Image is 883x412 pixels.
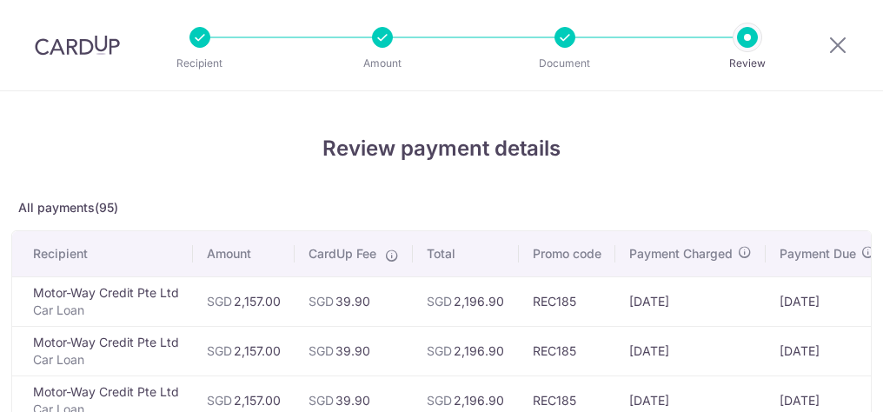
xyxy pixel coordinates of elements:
span: SGD [309,393,334,408]
span: CardUp Fee [309,245,376,262]
td: 2,157.00 [193,326,295,375]
th: Recipient [12,231,193,276]
span: SGD [207,393,232,408]
th: Total [413,231,519,276]
p: Recipient [136,55,264,72]
td: 2,157.00 [193,276,295,326]
img: CardUp [35,35,120,56]
span: SGD [427,294,452,309]
span: Payment Due [780,245,856,262]
span: SGD [427,343,452,358]
td: [DATE] [615,276,766,326]
th: Promo code [519,231,615,276]
span: SGD [427,393,452,408]
td: 2,196.90 [413,326,519,375]
td: 39.90 [295,276,413,326]
h4: Review payment details [11,133,872,164]
p: Car Loan [33,302,179,319]
p: Document [501,55,629,72]
p: Car Loan [33,351,179,369]
td: [DATE] [615,326,766,375]
p: Review [683,55,812,72]
td: 39.90 [295,326,413,375]
span: SGD [207,294,232,309]
td: Motor-Way Credit Pte Ltd [12,326,193,375]
td: REC185 [519,276,615,326]
span: SGD [309,343,334,358]
td: Motor-Way Credit Pte Ltd [12,276,193,326]
td: REC185 [519,326,615,375]
th: Amount [193,231,295,276]
p: Amount [318,55,447,72]
span: SGD [309,294,334,309]
span: Payment Charged [629,245,733,262]
p: All payments(95) [11,199,872,216]
span: SGD [207,343,232,358]
td: 2,196.90 [413,276,519,326]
